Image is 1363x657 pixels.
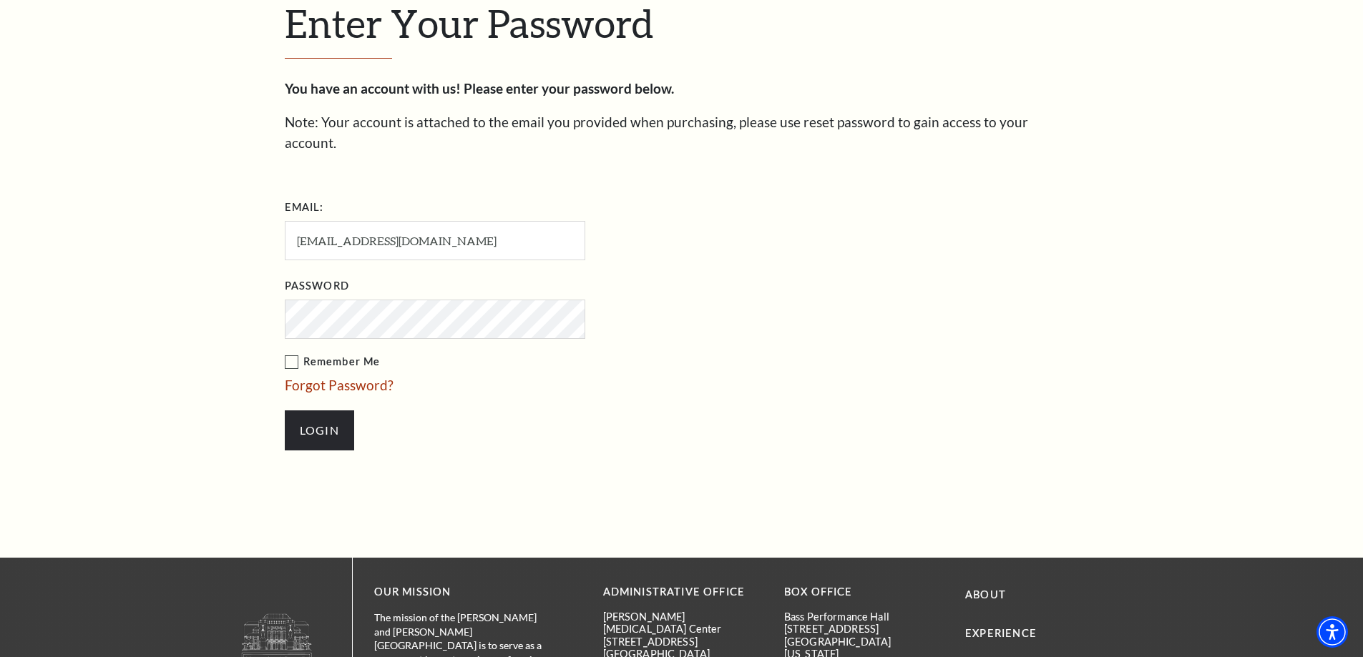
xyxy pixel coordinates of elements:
[285,410,354,450] input: Submit button
[285,353,728,371] label: Remember Me
[374,583,553,601] p: OUR MISSION
[965,627,1037,639] a: Experience
[285,221,585,260] input: Required
[285,277,349,295] label: Password
[784,623,944,635] p: [STREET_ADDRESS]
[784,611,944,623] p: Bass Performance Hall
[603,611,763,636] p: [PERSON_NAME][MEDICAL_DATA] Center
[285,80,461,97] strong: You have an account with us!
[285,199,324,217] label: Email:
[603,583,763,601] p: Administrative Office
[285,112,1079,153] p: Note: Your account is attached to the email you provided when purchasing, please use reset passwo...
[784,583,944,601] p: BOX OFFICE
[603,636,763,648] p: [STREET_ADDRESS]
[464,80,674,97] strong: Please enter your password below.
[285,377,394,393] a: Forgot Password?
[1316,616,1348,648] div: Accessibility Menu
[965,588,1006,601] a: About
